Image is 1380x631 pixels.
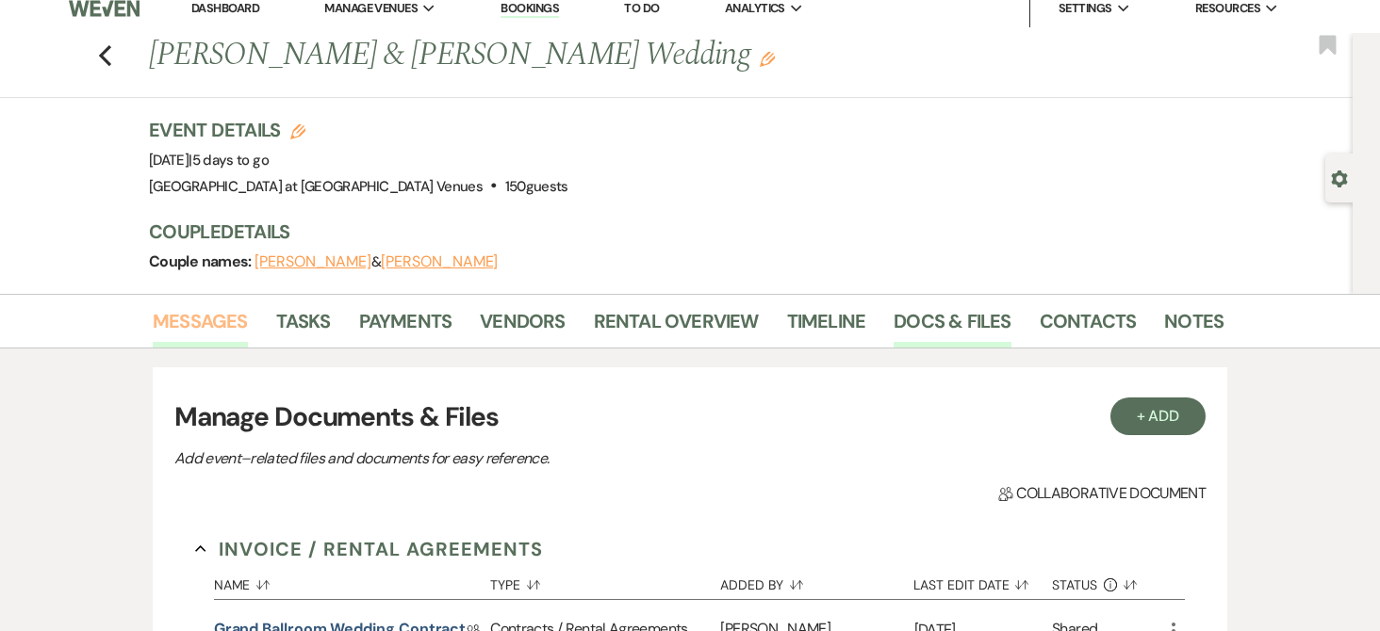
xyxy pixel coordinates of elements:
span: | [189,151,269,170]
a: Vendors [480,306,565,348]
button: [PERSON_NAME] [381,254,498,269]
p: Add event–related files and documents for easy reference. [174,446,834,471]
span: Collaborative document [998,482,1206,505]
button: Type [490,563,720,599]
button: Last Edit Date [913,563,1052,599]
a: Payments [359,306,452,348]
a: Docs & Files [894,306,1010,348]
span: Couple names: [149,251,255,271]
button: Name [214,563,490,599]
h3: Manage Documents & Files [174,397,1206,437]
span: [GEOGRAPHIC_DATA] at [GEOGRAPHIC_DATA] Venues [149,177,483,196]
a: Contacts [1040,306,1137,348]
button: Added By [720,563,913,599]
a: Timeline [787,306,866,348]
button: + Add [1110,397,1207,435]
h1: [PERSON_NAME] & [PERSON_NAME] Wedding [149,33,994,78]
h3: Event Details [149,117,568,143]
button: [PERSON_NAME] [255,254,371,269]
span: 150 guests [505,177,568,196]
a: Messages [153,306,248,348]
button: Invoice / Rental Agreements [195,535,543,563]
span: & [255,252,498,271]
button: Edit [760,50,775,67]
h3: Couple Details [149,218,1205,245]
a: Notes [1164,306,1224,348]
a: Rental Overview [594,306,759,348]
a: Tasks [276,306,331,348]
button: Status [1052,563,1162,599]
button: Open lead details [1331,169,1348,186]
span: Status [1052,578,1097,591]
span: [DATE] [149,151,269,170]
span: 5 days to go [192,151,269,170]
